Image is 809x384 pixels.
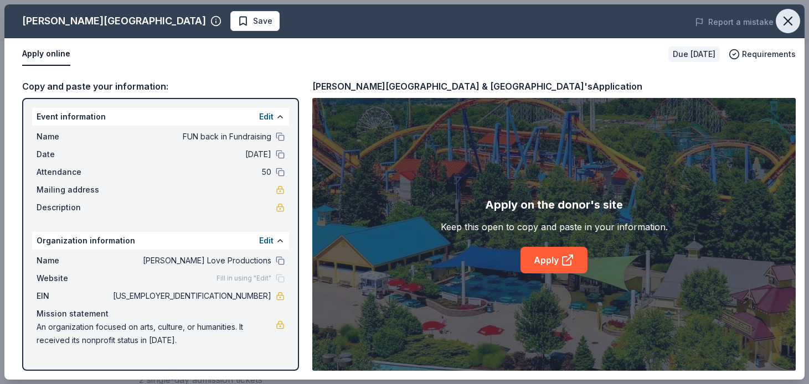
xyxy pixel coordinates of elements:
span: Website [37,272,111,285]
span: Fill in using "Edit" [217,274,271,283]
button: Requirements [729,48,796,61]
span: Description [37,201,111,214]
div: Mission statement [37,307,285,320]
div: [PERSON_NAME][GEOGRAPHIC_DATA] [22,12,206,30]
span: Name [37,254,111,267]
div: Apply on the donor's site [485,196,623,214]
span: Attendance [37,165,111,179]
span: FUN back in Fundraising [111,130,271,143]
span: [DATE] [111,148,271,161]
div: Due [DATE] [668,46,720,62]
span: An organization focused on arts, culture, or humanities. It received its nonprofit status in [DATE]. [37,320,276,347]
button: Edit [259,234,274,247]
span: Mailing address [37,183,111,196]
div: [PERSON_NAME][GEOGRAPHIC_DATA] & [GEOGRAPHIC_DATA]'s Application [312,79,642,94]
span: Save [253,14,272,28]
button: Apply online [22,43,70,66]
button: Save [230,11,280,31]
span: [PERSON_NAME] Love Productions [111,254,271,267]
div: Keep this open to copy and paste in your information. [441,220,668,233]
div: Copy and paste your information: [22,79,299,94]
button: Edit [259,110,274,123]
span: [US_EMPLOYER_IDENTIFICATION_NUMBER] [111,289,271,303]
span: Requirements [742,48,796,61]
span: EIN [37,289,111,303]
button: Report a mistake [695,15,774,29]
span: Date [37,148,111,161]
div: Organization information [32,232,289,250]
a: Apply [521,247,588,273]
span: 50 [111,165,271,179]
span: Name [37,130,111,143]
div: Event information [32,108,289,126]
